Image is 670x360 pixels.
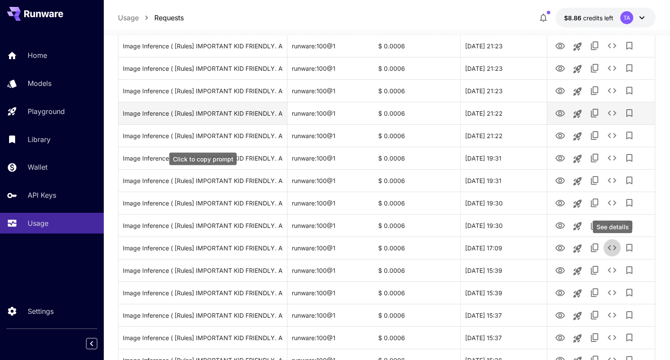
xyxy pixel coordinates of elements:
button: See details [603,104,621,122]
div: Click to copy prompt [123,147,283,169]
div: $ 0.0006 [374,304,460,326]
p: API Keys [28,190,56,200]
button: Add to library [621,82,638,99]
button: See details [603,37,621,54]
button: Copy TaskUUID [586,104,603,122]
button: View Image [552,82,569,99]
div: 24 Aug, 2025 15:39 [460,259,547,281]
button: View Image [552,104,569,122]
button: View Image [552,328,569,346]
p: Wallet [28,162,48,172]
button: Copy TaskUUID [586,262,603,279]
button: Add to library [621,104,638,122]
div: $ 0.0006 [374,192,460,214]
div: $ 0.0006 [374,237,460,259]
button: Add to library [621,60,638,77]
div: 24 Aug, 2025 21:22 [460,124,547,147]
button: Launch in playground [569,307,586,325]
button: View Image [552,59,569,77]
div: $ 0.0006 [374,326,460,349]
span: credits left [583,14,613,22]
div: runware:100@1 [287,57,374,79]
button: View Image [552,194,569,212]
button: Copy TaskUUID [586,127,603,144]
div: Click to copy prompt [123,215,283,237]
button: Copy TaskUUID [586,306,603,324]
button: Launch in playground [569,83,586,100]
div: runware:100@1 [287,169,374,192]
div: Collapse sidebar [93,336,104,351]
button: Launch in playground [569,150,586,167]
button: View Image [552,126,569,144]
button: Add to library [621,239,638,256]
div: $ 0.0006 [374,102,460,124]
button: Add to library [621,217,638,234]
div: Click to copy prompt [123,327,283,349]
button: Launch in playground [569,240,586,257]
div: $ 0.0006 [374,169,460,192]
div: $ 0.0006 [374,79,460,102]
p: Usage [28,218,48,228]
button: Copy TaskUUID [586,60,603,77]
button: See details [603,284,621,301]
div: Click to copy prompt [123,192,283,214]
button: See details [603,239,621,256]
button: See details [603,262,621,279]
div: runware:100@1 [287,326,374,349]
div: runware:100@1 [287,304,374,326]
button: See details [603,217,621,234]
button: View Image [552,149,569,167]
button: View Image [552,239,569,256]
div: runware:100@1 [287,35,374,57]
button: Copy TaskUUID [586,284,603,301]
span: $8.86 [564,14,583,22]
button: Add to library [621,306,638,324]
div: $ 0.0006 [374,214,460,237]
button: Copy TaskUUID [586,149,603,167]
div: $ 0.0006 [374,147,460,169]
a: Usage [118,13,139,23]
div: runware:100@1 [287,192,374,214]
button: See details [603,127,621,144]
button: Add to library [621,127,638,144]
button: Add to library [621,37,638,54]
div: Click to copy prompt [123,259,283,281]
div: See details [593,221,632,233]
div: Click to copy prompt [123,80,283,102]
div: 24 Aug, 2025 21:23 [460,35,547,57]
button: View Image [552,216,569,234]
div: 24 Aug, 2025 15:37 [460,326,547,349]
div: Click to copy prompt [169,153,237,165]
button: Launch in playground [569,330,586,347]
button: Add to library [621,194,638,212]
button: Copy TaskUUID [586,217,603,234]
div: Click to copy prompt [123,35,283,57]
div: Click to copy prompt [123,57,283,79]
button: See details [603,329,621,346]
p: Library [28,134,51,145]
div: runware:100@1 [287,79,374,102]
div: Click to copy prompt [123,304,283,326]
div: 24 Aug, 2025 17:09 [460,237,547,259]
div: 24 Aug, 2025 21:23 [460,79,547,102]
div: $ 0.0006 [374,259,460,281]
p: Requests [154,13,184,23]
button: See details [603,194,621,212]
div: Click to copy prompt [123,102,283,124]
nav: breadcrumb [118,13,184,23]
button: Launch in playground [569,262,586,280]
div: Click to copy prompt [123,237,283,259]
div: 24 Aug, 2025 15:39 [460,281,547,304]
button: View Image [552,306,569,324]
div: runware:100@1 [287,102,374,124]
p: Settings [28,306,54,316]
div: Click to copy prompt [123,170,283,192]
div: $ 0.0006 [374,35,460,57]
div: 24 Aug, 2025 15:37 [460,304,547,326]
div: Click to copy prompt [123,125,283,147]
button: Copy TaskUUID [586,37,603,54]
div: 24 Aug, 2025 19:30 [460,214,547,237]
button: See details [603,149,621,167]
p: Playground [28,106,65,117]
div: runware:100@1 [287,124,374,147]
